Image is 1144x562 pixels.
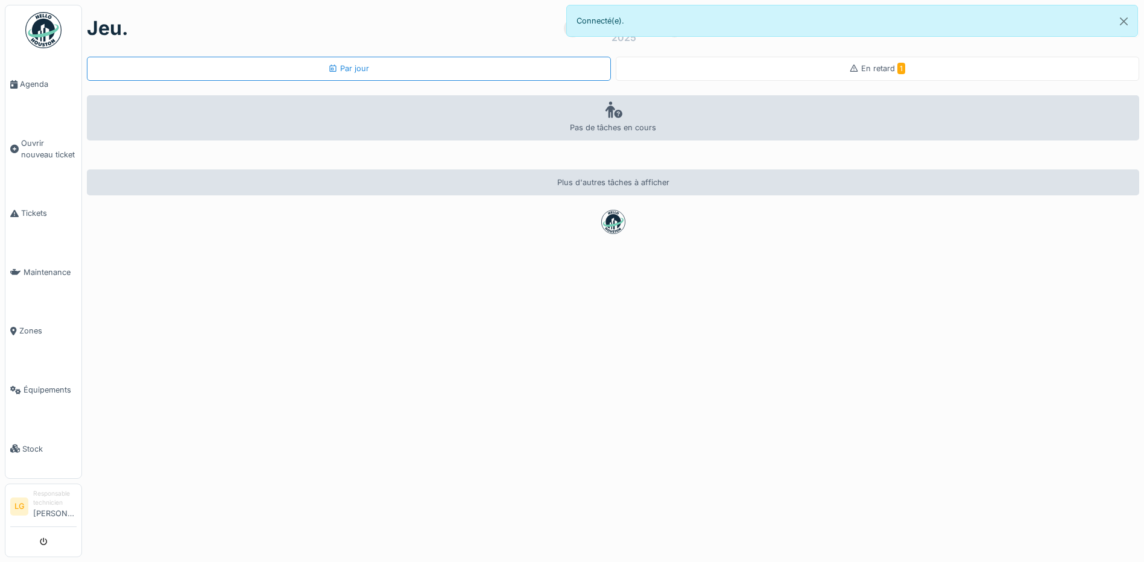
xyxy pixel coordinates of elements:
[24,267,77,278] span: Maintenance
[5,114,81,185] a: Ouvrir nouveau ticket
[25,12,62,48] img: Badge_color-CXgf-gQk.svg
[24,384,77,396] span: Équipements
[10,489,77,527] a: LG Responsable technicien[PERSON_NAME]
[5,361,81,420] a: Équipements
[22,443,77,455] span: Stock
[861,64,905,73] span: En retard
[1110,5,1137,37] button: Close
[5,302,81,361] a: Zones
[87,95,1139,140] div: Pas de tâches en cours
[10,497,28,516] li: LG
[612,30,636,45] div: 2025
[21,137,77,160] span: Ouvrir nouveau ticket
[566,5,1139,37] div: Connecté(e).
[5,243,81,302] a: Maintenance
[20,78,77,90] span: Agenda
[33,489,77,508] div: Responsable technicien
[5,184,81,243] a: Tickets
[5,55,81,114] a: Agenda
[601,210,625,234] img: badge-BVDL4wpA.svg
[87,169,1139,195] div: Plus d'autres tâches à afficher
[897,63,905,74] span: 1
[21,207,77,219] span: Tickets
[19,325,77,336] span: Zones
[87,17,128,40] h1: jeu.
[5,419,81,478] a: Stock
[33,489,77,524] li: [PERSON_NAME]
[328,63,369,74] div: Par jour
